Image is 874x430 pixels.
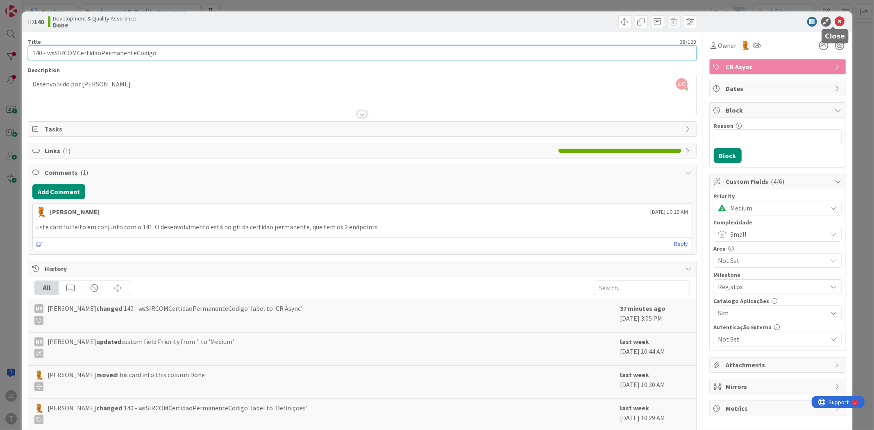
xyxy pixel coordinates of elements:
[45,167,681,177] span: Comments
[96,337,121,346] b: updated
[96,404,122,412] b: changed
[43,38,696,45] div: 38 / 128
[45,146,554,156] span: Links
[731,229,823,240] span: Small
[726,177,831,186] span: Custom Fields
[714,324,842,330] div: Autenticação Externa
[34,337,43,346] div: MR
[53,22,136,28] b: Done
[620,303,690,328] div: [DATE] 3:05 PM
[714,122,734,129] label: Reason
[651,208,688,216] span: [DATE] 10:29 AM
[620,337,649,346] b: last week
[741,41,750,50] img: RL
[714,148,742,163] button: Block
[714,220,842,225] div: Complexidade
[620,337,690,361] div: [DATE] 10:44 AM
[726,84,831,93] span: Dates
[714,298,842,304] div: Catalogo Aplicações
[731,202,823,214] span: Medium
[726,382,831,392] span: Mirrors
[48,303,302,325] span: [PERSON_NAME] '140 - wsSIRCOMCertidaoPermanenteCodigo' label to 'CR Async'
[595,281,690,295] input: Search...
[43,3,45,10] div: 1
[718,255,823,266] span: Not Set
[80,168,88,177] span: ( 1 )
[96,371,117,379] b: moved
[718,41,737,50] span: Owner
[48,370,205,391] span: [PERSON_NAME] this card into this column Done
[620,404,649,412] b: last week
[45,264,681,274] span: History
[676,78,688,90] span: LC
[620,371,649,379] b: last week
[771,177,785,186] span: ( 4/6 )
[620,304,666,312] b: 37 minutes ago
[714,193,842,199] div: Priority
[28,38,41,45] label: Title
[48,337,234,358] span: [PERSON_NAME] custom field Priority from '' to 'Medium'
[63,147,70,155] span: ( 1 )
[620,370,690,394] div: [DATE] 10:30 AM
[28,45,696,60] input: type card name here...
[714,272,842,278] div: Milestone
[726,105,831,115] span: Block
[726,360,831,370] span: Attachments
[36,222,688,232] p: Este card foi feito em conjunto com o 141. O desenvolvimento está no git da certidão permanente, ...
[32,79,692,89] p: Desenvolvido por [PERSON_NAME].
[718,281,823,292] span: Registos
[34,404,43,413] img: RL
[825,32,845,40] h5: Close
[28,17,44,27] span: ID
[726,62,831,72] span: CR Async
[620,403,690,428] div: [DATE] 10:29 AM
[714,246,842,251] div: Area
[28,66,60,74] span: Description
[674,239,688,249] a: Reply
[36,207,46,217] img: RL
[726,403,831,413] span: Metrics
[45,124,681,134] span: Tasks
[53,15,136,22] span: Development & Quality Assurance
[35,281,59,295] div: All
[96,304,122,312] b: changed
[718,307,823,319] span: Sim
[48,403,307,424] span: [PERSON_NAME] '140 - wsSIRCOMCertidaoPermanenteCodigo' label to 'Definições'
[17,1,37,11] span: Support
[34,18,44,26] b: 140
[718,333,823,345] span: Not Set
[34,304,43,313] div: MR
[32,184,85,199] button: Add Comment
[50,207,100,217] div: [PERSON_NAME]
[34,371,43,380] img: RL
